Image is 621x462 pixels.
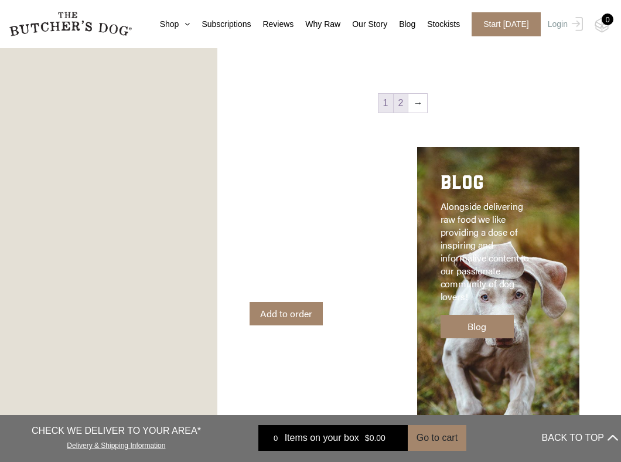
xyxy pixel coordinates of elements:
h2: BLOG [441,171,538,200]
a: Page 2 [394,94,408,113]
a: Stockists [415,18,460,30]
p: CHECK WE DELIVER TO YOUR AREA* [32,424,201,438]
a: 0 Items on your box $0.00 [258,425,408,451]
span: Items on your box [285,431,359,445]
a: Blog [387,18,415,30]
a: Our Story [340,18,387,30]
a: Reviews [251,18,294,30]
div: 0 [267,432,285,444]
a: Login [545,12,583,36]
bdi: 0.00 [365,433,385,443]
span: $ [365,433,370,443]
a: Delivery & Shipping Information [67,439,165,450]
h2: APOTHECARY [250,171,347,200]
a: Subscriptions [190,18,251,30]
p: Alongside delivering raw food we like providing a dose of inspiring and informative content to ou... [441,200,538,303]
a: Add to order [250,302,323,325]
span: Start [DATE] [472,12,541,36]
a: Shop [148,18,190,30]
p: Adored Beast Apothecary is a line of all-natural pet products designed to support your dog’s heal... [250,200,347,290]
span: Page 1 [378,94,393,113]
div: 0 [602,13,613,25]
a: → [408,94,427,113]
a: Blog [441,315,514,338]
img: TBD_Cart-Empty.png [595,18,609,33]
a: Why Raw [294,18,340,30]
button: BACK TO TOP [542,424,618,452]
a: Start [DATE] [460,12,545,36]
button: Go to cart [408,425,466,451]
